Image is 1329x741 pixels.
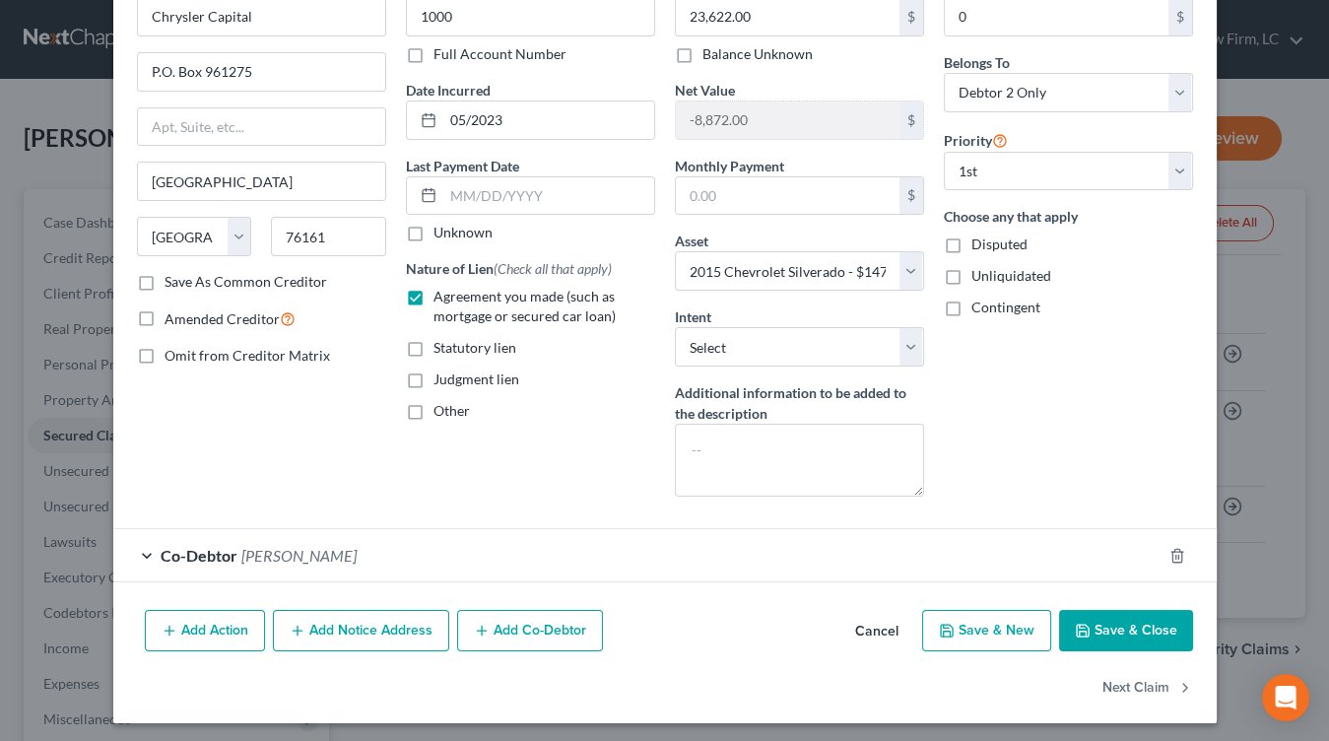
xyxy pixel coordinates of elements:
span: Co-Debtor [161,546,237,565]
label: Nature of Lien [406,258,612,279]
label: Additional information to be added to the description [675,382,924,424]
button: Add Notice Address [273,610,449,651]
span: Belongs To [944,54,1010,71]
input: MM/DD/YYYY [443,177,654,215]
button: Add Action [145,610,265,651]
button: Save & New [922,610,1051,651]
label: Unknown [433,223,493,242]
div: $ [899,177,923,215]
label: Date Incurred [406,80,491,101]
label: Intent [675,306,711,327]
input: Enter city... [138,163,385,200]
label: Priority [944,128,1008,152]
label: Last Payment Date [406,156,519,176]
input: 0.00 [676,101,899,139]
input: Apt, Suite, etc... [138,108,385,146]
span: Agreement you made (such as mortgage or secured car loan) [433,288,616,324]
button: Add Co-Debtor [457,610,603,651]
input: 0.00 [676,177,899,215]
div: $ [899,101,923,139]
span: Amended Creditor [165,310,280,327]
span: Omit from Creditor Matrix [165,347,330,364]
span: (Check all that apply) [494,260,612,277]
span: Other [433,402,470,419]
span: Statutory lien [433,339,516,356]
label: Balance Unknown [702,44,813,64]
span: [PERSON_NAME] [241,546,357,565]
span: Contingent [971,299,1040,315]
button: Next Claim [1102,667,1193,708]
label: Monthly Payment [675,156,784,176]
span: Asset [675,233,708,249]
span: Judgment lien [433,370,519,387]
button: Save & Close [1059,610,1193,651]
input: Enter zip... [271,217,386,256]
label: Full Account Number [433,44,566,64]
label: Choose any that apply [944,206,1193,227]
label: Net Value [675,80,735,101]
input: MM/DD/YYYY [443,101,654,139]
input: Enter address... [138,53,385,91]
label: Save As Common Creditor [165,272,327,292]
span: Disputed [971,236,1028,252]
div: Open Intercom Messenger [1262,674,1309,721]
span: Unliquidated [971,267,1051,284]
button: Cancel [839,612,914,651]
